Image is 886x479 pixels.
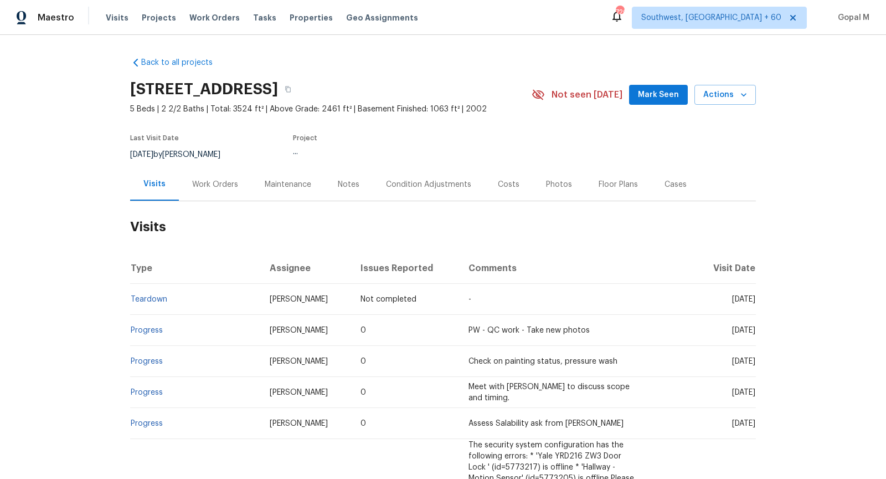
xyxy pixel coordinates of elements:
[270,295,328,303] span: [PERSON_NAME]
[732,420,755,427] span: [DATE]
[130,135,179,141] span: Last Visit Date
[468,383,630,402] span: Meet with [PERSON_NAME] to discuss scope and timing.
[130,151,153,159] span: [DATE]
[270,358,328,365] span: [PERSON_NAME]
[599,179,638,190] div: Floor Plans
[131,327,163,334] a: Progress
[131,295,167,303] a: Teardown
[189,12,240,23] span: Work Orders
[664,179,687,190] div: Cases
[131,389,163,396] a: Progress
[278,79,298,99] button: Copy Address
[130,84,278,95] h2: [STREET_ADDRESS]
[270,420,328,427] span: [PERSON_NAME]
[386,179,471,190] div: Condition Adjustments
[732,389,755,396] span: [DATE]
[130,253,261,284] th: Type
[360,389,366,396] span: 0
[130,104,532,115] span: 5 Beds | 2 2/2 Baths | Total: 3524 ft² | Above Grade: 2461 ft² | Basement Finished: 1063 ft² | 2002
[647,253,756,284] th: Visit Date
[468,327,590,334] span: PW - QC work - Take new photos
[552,89,622,100] span: Not seen [DATE]
[703,88,747,102] span: Actions
[106,12,128,23] span: Visits
[360,420,366,427] span: 0
[468,358,617,365] span: Check on painting status, pressure wash
[360,295,416,303] span: Not completed
[38,12,74,23] span: Maestro
[143,179,166,190] div: Visits
[638,88,679,102] span: Mark Seen
[460,253,647,284] th: Comments
[253,14,276,22] span: Tasks
[192,179,238,190] div: Work Orders
[546,179,572,190] div: Photos
[641,12,781,23] span: Southwest, [GEOGRAPHIC_DATA] + 60
[352,253,460,284] th: Issues Reported
[270,327,328,334] span: [PERSON_NAME]
[498,179,519,190] div: Costs
[346,12,418,23] span: Geo Assignments
[290,12,333,23] span: Properties
[130,57,236,68] a: Back to all projects
[130,201,756,253] h2: Visits
[270,389,328,396] span: [PERSON_NAME]
[130,148,234,161] div: by [PERSON_NAME]
[338,179,359,190] div: Notes
[732,327,755,334] span: [DATE]
[131,420,163,427] a: Progress
[131,358,163,365] a: Progress
[616,7,624,18] div: 720
[360,358,366,365] span: 0
[360,327,366,334] span: 0
[468,295,471,303] span: -
[142,12,176,23] span: Projects
[293,148,506,156] div: ...
[833,12,869,23] span: Gopal M
[261,253,352,284] th: Assignee
[732,295,755,303] span: [DATE]
[629,85,688,105] button: Mark Seen
[468,420,624,427] span: Assess Salability ask from [PERSON_NAME]
[293,135,317,141] span: Project
[694,85,756,105] button: Actions
[732,358,755,365] span: [DATE]
[265,179,311,190] div: Maintenance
